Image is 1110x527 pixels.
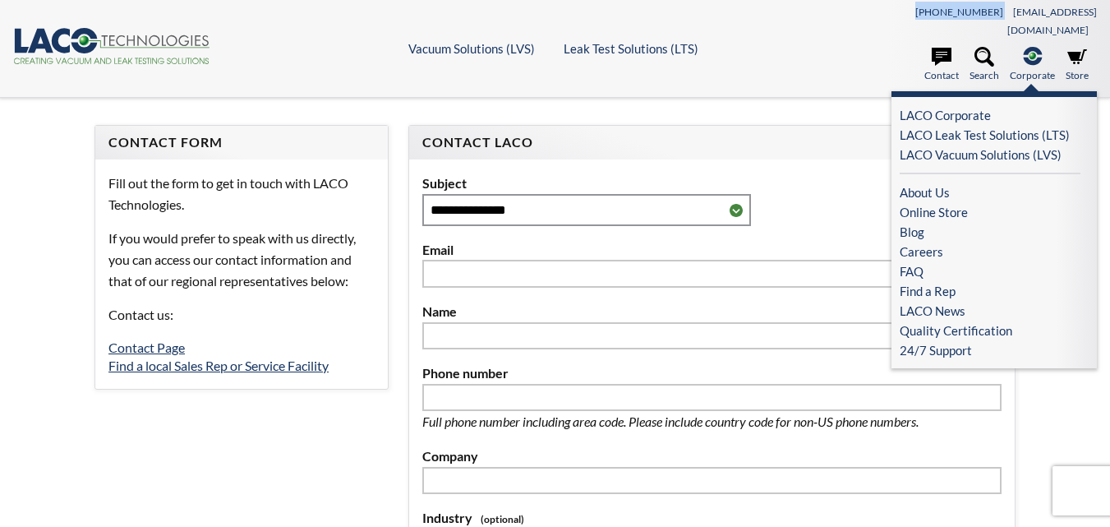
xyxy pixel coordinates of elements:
a: 24/7 Support [900,340,1089,360]
a: [EMAIL_ADDRESS][DOMAIN_NAME] [1007,6,1097,36]
label: Name [422,301,1002,322]
span: Corporate [1010,67,1055,83]
a: Find a local Sales Rep or Service Facility [108,358,329,373]
a: LACO News [900,301,1080,321]
label: Company [422,446,1002,467]
a: Find a Rep [900,281,1080,301]
a: Contact Page [108,340,185,355]
a: Store [1066,47,1089,83]
a: [PHONE_NUMBER] [915,6,1003,18]
p: Full phone number including area code. Please include country code for non-US phone numbers. [422,411,973,432]
a: FAQ [900,261,1080,281]
label: Phone number [422,363,1002,384]
label: Email [422,239,1002,261]
a: Blog [900,222,1080,242]
p: If you would prefer to speak with us directly, you can access our contact information and that of... [108,228,375,291]
a: Quality Certification [900,321,1080,340]
label: Subject [422,173,1002,194]
a: LACO Vacuum Solutions (LVS) [900,145,1080,164]
h4: Contact LACO [422,134,1002,151]
a: Contact [924,47,959,83]
a: LACO Corporate [900,105,1080,125]
a: Online Store [900,202,1080,222]
a: Search [970,47,999,83]
a: Leak Test Solutions (LTS) [564,41,698,56]
a: About Us [900,183,1080,202]
p: Fill out the form to get in touch with LACO Technologies. [108,173,375,215]
a: Vacuum Solutions (LVS) [408,41,535,56]
a: LACO Leak Test Solutions (LTS) [900,125,1080,145]
h4: Contact Form [108,134,375,151]
p: Contact us: [108,304,375,326]
a: Careers [900,242,1080,261]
